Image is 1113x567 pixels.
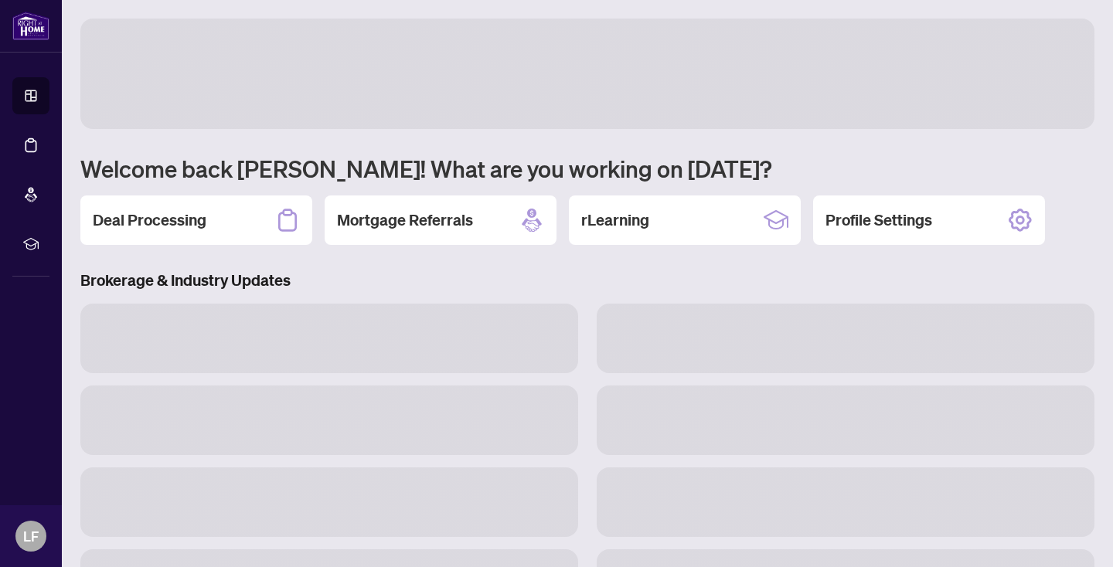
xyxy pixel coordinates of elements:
h3: Brokerage & Industry Updates [80,270,1094,291]
h2: Profile Settings [825,209,932,231]
img: logo [12,12,49,40]
h2: Deal Processing [93,209,206,231]
span: LF [23,525,39,547]
h2: Mortgage Referrals [337,209,473,231]
h2: rLearning [581,209,649,231]
h1: Welcome back [PERSON_NAME]! What are you working on [DATE]? [80,154,1094,183]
